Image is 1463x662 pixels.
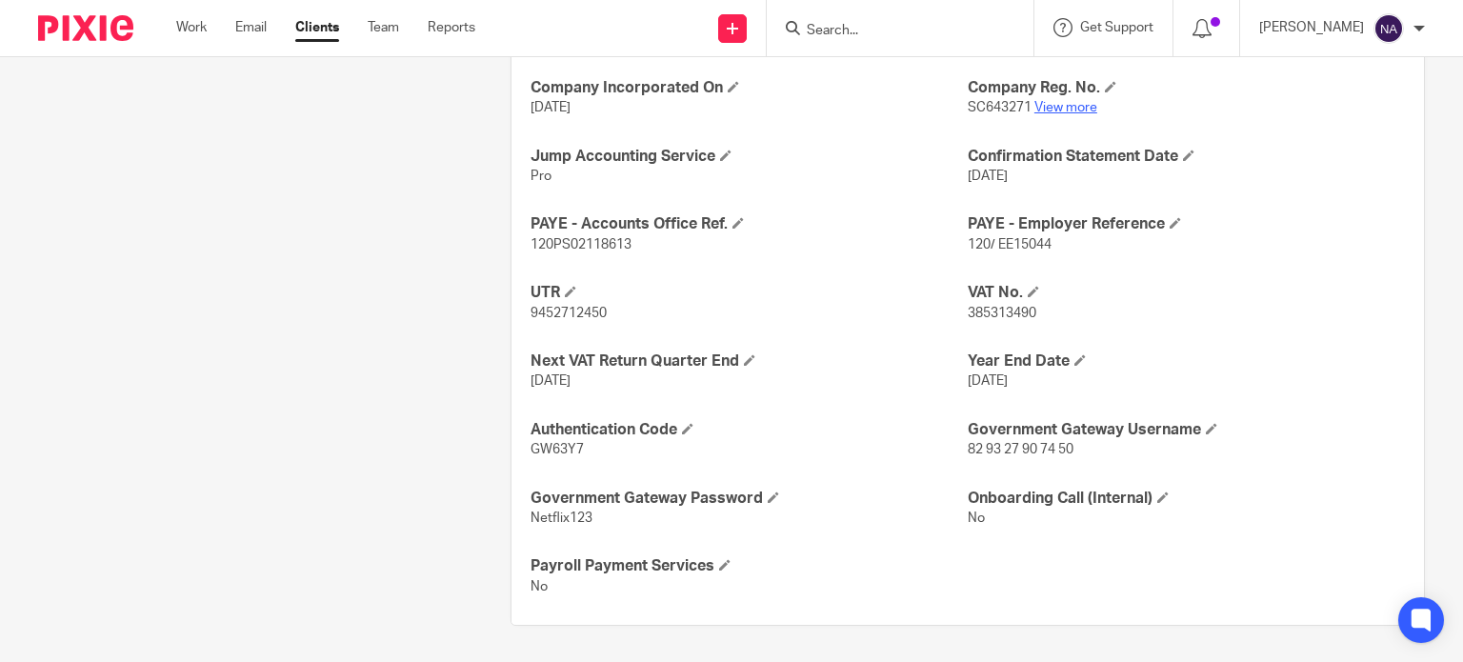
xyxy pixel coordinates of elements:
[968,283,1405,303] h4: VAT No.
[38,15,133,41] img: Pixie
[531,78,968,98] h4: Company Incorporated On
[531,556,968,576] h4: Payroll Payment Services
[295,18,339,37] a: Clients
[968,101,1032,114] span: SC643271
[968,443,1073,456] span: 82 93 27 90 74 50
[1259,18,1364,37] p: [PERSON_NAME]
[531,489,968,509] h4: Government Gateway Password
[531,351,968,371] h4: Next VAT Return Quarter End
[531,374,571,388] span: [DATE]
[968,420,1405,440] h4: Government Gateway Username
[531,420,968,440] h4: Authentication Code
[968,351,1405,371] h4: Year End Date
[968,214,1405,234] h4: PAYE - Employer Reference
[968,489,1405,509] h4: Onboarding Call (Internal)
[1373,13,1404,44] img: svg%3E
[1080,21,1153,34] span: Get Support
[531,283,968,303] h4: UTR
[968,147,1405,167] h4: Confirmation Statement Date
[968,238,1052,251] span: 120/ EE15044
[531,147,968,167] h4: Jump Accounting Service
[805,23,976,40] input: Search
[968,512,985,525] span: No
[235,18,267,37] a: Email
[531,238,631,251] span: 120PS02118613
[531,170,551,183] span: Pro
[968,170,1008,183] span: [DATE]
[531,512,592,525] span: Netflix123
[968,374,1008,388] span: [DATE]
[428,18,475,37] a: Reports
[531,580,548,593] span: No
[531,443,584,456] span: GW63Y7
[531,307,607,320] span: 9452712450
[531,214,968,234] h4: PAYE - Accounts Office Ref.
[368,18,399,37] a: Team
[968,307,1036,320] span: 385313490
[1034,101,1097,114] a: View more
[968,78,1405,98] h4: Company Reg. No.
[176,18,207,37] a: Work
[531,101,571,114] span: [DATE]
